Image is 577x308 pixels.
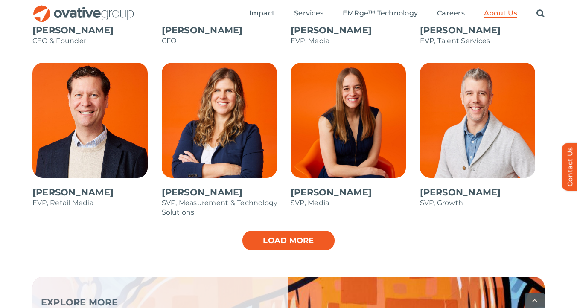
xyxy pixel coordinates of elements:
[249,9,275,17] span: Impact
[294,9,323,18] a: Services
[536,9,545,18] a: Search
[437,9,465,18] a: Careers
[343,9,418,17] span: EMRge™ Technology
[242,230,335,251] a: Load more
[294,9,323,17] span: Services
[343,9,418,18] a: EMRge™ Technology
[41,298,267,307] p: EXPLORE MORE
[437,9,465,17] span: Careers
[484,9,517,17] span: About Us
[249,9,275,18] a: Impact
[32,4,135,12] a: OG_Full_horizontal_RGB
[484,9,517,18] a: About Us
